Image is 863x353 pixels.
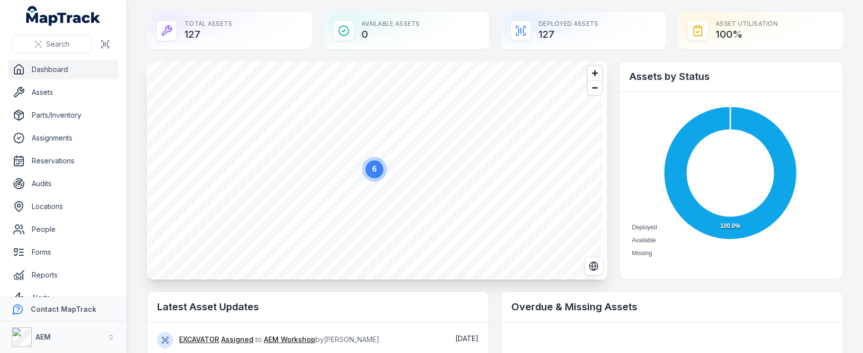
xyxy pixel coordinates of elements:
h2: Latest Asset Updates [157,300,479,314]
span: [DATE] [455,334,479,343]
a: AEM Workshop [264,335,315,345]
h2: Assets by Status [629,70,833,83]
a: Reports [8,265,119,285]
a: Assignments [8,128,119,148]
span: Deployed [632,224,657,231]
a: MapTrack [26,6,101,26]
a: Alerts [8,288,119,308]
a: Forms [8,242,119,262]
span: Available [632,237,656,244]
h2: Overdue & Missing Assets [511,300,833,314]
strong: AEM [36,333,51,341]
button: Zoom in [588,66,602,80]
time: 07/10/2025, 10:42:38 am [455,334,479,343]
a: People [8,219,119,239]
text: 6 [372,165,377,173]
a: Parts/Inventory [8,105,119,125]
a: Assets [8,82,119,102]
a: Reservations [8,151,119,171]
a: Dashboard [8,60,119,79]
a: Audits [8,174,119,194]
span: to by [PERSON_NAME] [179,335,379,344]
span: Search [46,39,69,49]
canvas: Map [147,61,602,280]
span: Missing [632,250,652,257]
a: Locations [8,197,119,216]
button: Switch to Satellite View [584,257,603,276]
a: EXCAVATOR [179,335,219,345]
strong: Contact MapTrack [31,305,96,313]
button: Search [12,35,92,54]
a: Assigned [221,335,253,345]
button: Zoom out [588,80,602,95]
